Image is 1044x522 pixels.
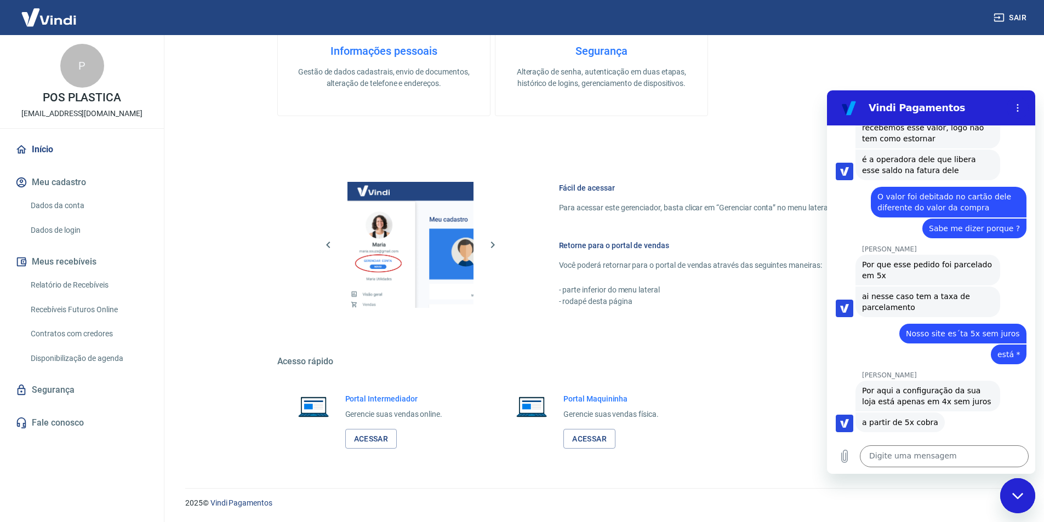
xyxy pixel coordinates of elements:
[26,299,151,321] a: Recebíveis Futuros Online
[559,260,900,271] p: Você poderá retornar para o portal de vendas através das seguintes maneiras:
[26,323,151,345] a: Contratos com credores
[26,194,151,217] a: Dados da conta
[991,8,1031,28] button: Sair
[185,497,1018,509] p: 2025 ©
[21,108,142,119] p: [EMAIL_ADDRESS][DOMAIN_NAME]
[43,92,121,104] p: POS PLASTICA
[26,347,151,370] a: Disponibilização de agenda
[26,219,151,242] a: Dados de login
[559,202,900,214] p: Para acessar este gerenciador, basta clicar em “Gerenciar conta” no menu lateral do portal de ven...
[827,90,1035,474] iframe: Janela de mensagens
[13,1,84,34] img: Vindi
[13,250,151,274] button: Meus recebíveis
[295,44,472,58] h4: Informações pessoais
[60,44,104,88] div: P
[559,182,900,193] h6: Fácil de acessar
[563,393,659,404] h6: Portal Maquininha
[559,240,900,251] h6: Retorne para o portal de vendas
[345,429,397,449] a: Acessar
[559,284,900,296] p: - parte inferior do menu lateral
[347,182,473,308] img: Imagem da dashboard mostrando o botão de gerenciar conta na sidebar no lado esquerdo
[13,170,151,194] button: Meu cadastro
[13,378,151,402] a: Segurança
[513,66,690,89] p: Alteração de senha, autenticação em duas etapas, histórico de logins, gerenciamento de dispositivos.
[345,393,443,404] h6: Portal Intermediador
[295,66,472,89] p: Gestão de dados cadastrais, envio de documentos, alteração de telefone e endereços.
[513,44,690,58] h4: Segurança
[563,429,615,449] a: Acessar
[13,411,151,435] a: Fale conosco
[277,356,926,367] h5: Acesso rápido
[559,296,900,307] p: - rodapé desta página
[509,393,555,420] img: Imagem de um notebook aberto
[210,498,272,507] a: Vindi Pagamentos
[290,393,336,420] img: Imagem de um notebook aberto
[563,409,659,420] p: Gerencie suas vendas física.
[345,409,443,420] p: Gerencie suas vendas online.
[26,274,151,296] a: Relatório de Recebíveis
[1000,478,1035,513] iframe: Botão para iniciar a janela de mensagens, 4 mensagens não lidas
[13,137,151,162] a: Início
